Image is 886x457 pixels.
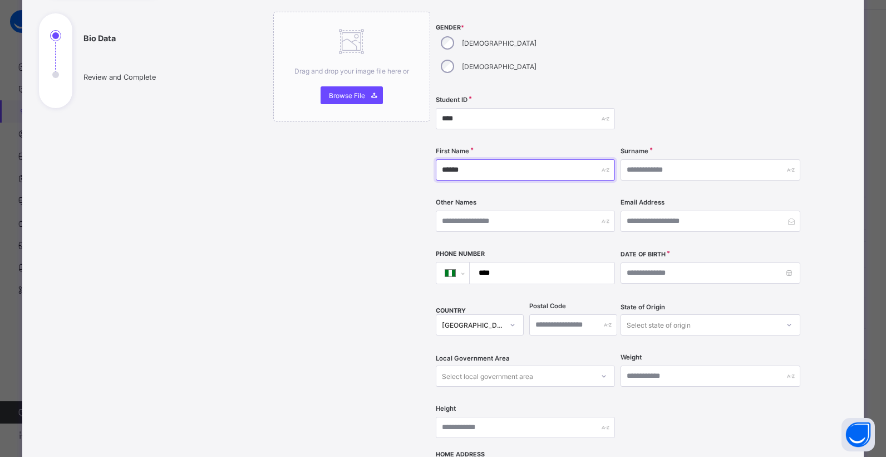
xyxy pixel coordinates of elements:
label: Other Names [436,198,476,206]
div: Select local government area [442,366,533,387]
label: Height [436,405,456,412]
div: Select state of origin [627,314,691,336]
label: Postal Code [529,302,566,310]
label: Student ID [436,96,467,104]
div: Drag and drop your image file here orBrowse File [273,12,430,121]
span: State of Origin [621,303,665,311]
span: Drag and drop your image file here or [294,67,409,75]
button: Open asap [841,418,875,451]
label: Email Address [621,198,664,206]
span: COUNTRY [436,307,466,314]
label: Date of Birth [621,251,666,258]
label: [DEMOGRAPHIC_DATA] [462,62,536,71]
span: Local Government Area [436,354,510,362]
label: First Name [436,147,469,155]
label: Phone Number [436,250,485,257]
label: Surname [621,147,648,155]
span: Gender [436,24,615,31]
label: Weight [621,353,642,361]
span: Browse File [329,91,365,100]
div: [GEOGRAPHIC_DATA] [442,321,503,329]
label: [DEMOGRAPHIC_DATA] [462,39,536,47]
